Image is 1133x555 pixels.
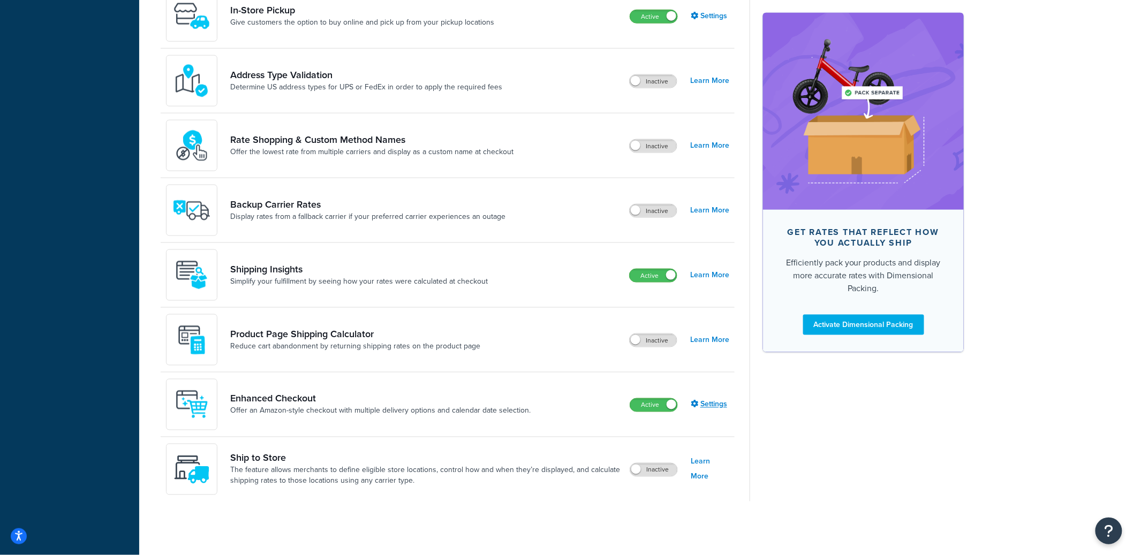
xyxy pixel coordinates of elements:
a: Offer the lowest rate from multiple carriers and display as a custom name at checkout [230,147,513,157]
label: Active [630,10,677,23]
a: Product Page Shipping Calculator [230,328,480,340]
a: Rate Shopping & Custom Method Names [230,134,513,146]
img: Acw9rhKYsOEjAAAAAElFTkSuQmCC [173,256,210,294]
a: Enhanced Checkout [230,393,531,405]
a: Simplify your fulfillment by seeing how your rates were calculated at checkout [230,276,488,287]
a: Learn More [690,73,729,88]
label: Inactive [630,75,677,88]
button: Open Resource Center [1096,518,1122,544]
a: Ship to Store [230,452,621,464]
a: Display rates from a fallback carrier if your preferred carrier experiences an outage [230,211,505,222]
a: Backup Carrier Rates [230,199,505,210]
img: icon-duo-feat-rate-shopping-ecdd8bed.png [173,127,210,164]
a: Give customers the option to buy online and pick up from your pickup locations [230,17,494,28]
a: Learn More [690,268,729,283]
a: Shipping Insights [230,263,488,275]
label: Inactive [630,204,677,217]
div: Get rates that reflect how you actually ship [780,227,947,248]
label: Inactive [630,140,677,153]
a: Activate Dimensional Packing [803,315,924,335]
div: Efficiently pack your products and display more accurate rates with Dimensional Packing. [780,256,947,295]
label: Inactive [630,334,677,347]
img: RgAAAABJRU5ErkJggg== [173,386,210,423]
a: Settings [691,397,729,412]
a: Learn More [690,332,729,347]
a: The feature allows merchants to define eligible store locations, control how and when they’re dis... [230,465,621,486]
a: Reduce cart abandonment by returning shipping rates on the product page [230,341,480,352]
a: Learn More [690,203,729,218]
img: icon-duo-feat-backup-carrier-4420b188.png [173,192,210,229]
label: Active [630,399,677,412]
img: +D8d0cXZM7VpdAAAAAElFTkSuQmCC [173,321,210,359]
img: icon-duo-feat-ship-to-store-7c4d6248.svg [173,451,210,488]
a: In-Store Pickup [230,4,494,16]
img: kIG8fy0lQAAAABJRU5ErkJggg== [173,62,210,100]
a: Offer an Amazon-style checkout with multiple delivery options and calendar date selection. [230,406,531,416]
a: Learn More [691,454,729,484]
a: Address Type Validation [230,69,502,81]
a: Learn More [690,138,729,153]
label: Active [630,269,677,282]
a: Determine US address types for UPS or FedEx in order to apply the required fees [230,82,502,93]
label: Inactive [630,463,677,476]
img: feature-image-dim-d40ad3071a2b3c8e08177464837368e35600d3c5e73b18a22c1e4bb210dc32ac.png [779,29,948,194]
a: Settings [691,9,729,24]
